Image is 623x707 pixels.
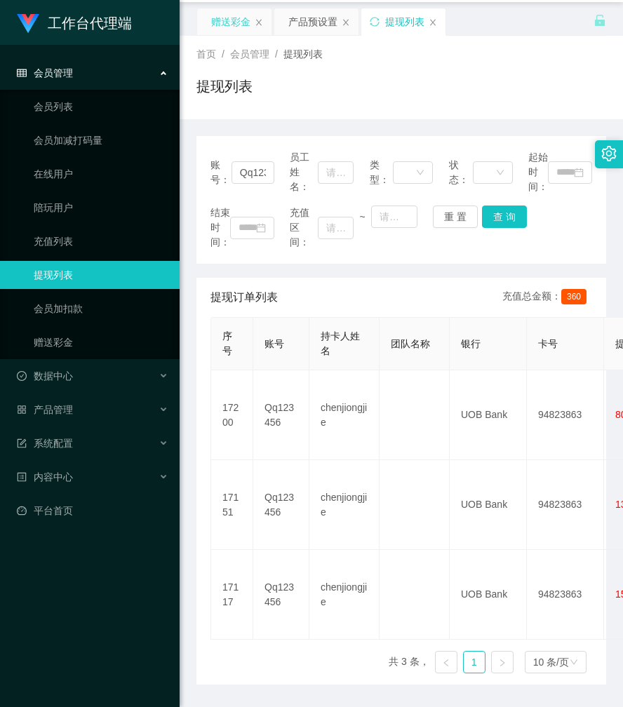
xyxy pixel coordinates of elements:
td: 17151 [211,460,253,550]
i: 图标: appstore-o [17,405,27,415]
span: 360 [561,289,587,304]
i: 图标: down [416,168,424,178]
i: 图标: close [255,18,263,27]
td: 94823863 [527,370,604,460]
span: 持卡人姓名 [321,330,360,356]
a: 会员加减打码量 [34,126,168,154]
span: 首页 [196,48,216,60]
a: 图标: dashboard平台首页 [17,497,168,525]
a: 陪玩用户 [34,194,168,222]
span: 银行 [461,338,481,349]
button: 重 置 [433,206,478,228]
i: 图标: sync [370,17,380,27]
td: Qq123456 [253,370,309,460]
td: UOB Bank [450,460,527,550]
div: 充值总金额： [502,289,592,306]
td: UOB Bank [450,550,527,640]
a: 工作台代理端 [17,17,132,28]
h1: 工作台代理端 [48,1,132,46]
i: 图标: down [496,168,504,178]
a: 在线用户 [34,160,168,188]
span: 会员管理 [230,48,269,60]
span: 起始时间： [528,150,548,194]
span: 提现订单列表 [210,289,278,306]
i: 图标: down [570,658,578,668]
i: 图标: close [342,18,350,27]
h1: 提现列表 [196,76,253,97]
i: 图标: setting [601,146,617,161]
a: 赠送彩金 [34,328,168,356]
div: 赠送彩金 [211,8,250,35]
i: 图标: right [498,659,507,667]
span: 卡号 [538,338,558,349]
a: 提现列表 [34,261,168,289]
span: 提现列表 [283,48,323,60]
td: chenjiongjie [309,460,380,550]
i: 图标: calendar [574,168,584,177]
a: 1 [464,652,485,673]
input: 请输入最大值为 [371,206,417,228]
span: 充值区间： [290,206,318,250]
i: 图标: table [17,68,27,78]
span: 产品管理 [17,404,73,415]
input: 请输入最小值为 [318,217,354,239]
span: 账号： [210,158,232,187]
td: chenjiongjie [309,550,380,640]
input: 请输入 [232,161,274,184]
td: UOB Bank [450,370,527,460]
li: 上一页 [435,651,457,673]
span: 序号 [222,330,232,356]
span: 账号 [264,338,284,349]
td: Qq123456 [253,550,309,640]
td: 17117 [211,550,253,640]
i: 图标: check-circle-o [17,371,27,381]
td: 94823863 [527,550,604,640]
div: 提现列表 [385,8,424,35]
span: 会员管理 [17,67,73,79]
div: 产品预设置 [288,8,337,35]
i: 图标: calendar [256,223,266,233]
a: 会员加扣款 [34,295,168,323]
li: 1 [463,651,485,673]
span: ~ [354,210,371,224]
i: 图标: unlock [594,14,606,27]
span: 数据中心 [17,370,73,382]
td: 94823863 [527,460,604,550]
button: 查 询 [482,206,527,228]
span: 内容中心 [17,471,73,483]
i: 图标: close [429,18,437,27]
div: 10 条/页 [533,652,569,673]
td: chenjiongjie [309,370,380,460]
span: 团队名称 [391,338,430,349]
span: 状态： [449,158,473,187]
a: 充值列表 [34,227,168,255]
span: 结束时间： [210,206,230,250]
img: logo.9652507e.png [17,14,39,34]
span: / [275,48,278,60]
span: / [222,48,225,60]
i: 图标: left [442,659,450,667]
li: 共 3 条， [389,651,429,673]
td: Qq123456 [253,460,309,550]
a: 会员列表 [34,93,168,121]
span: 类型： [370,158,394,187]
span: 员工姓名： [290,150,318,194]
input: 请输入 [318,161,354,184]
i: 图标: form [17,438,27,448]
li: 下一页 [491,651,514,673]
i: 图标: profile [17,472,27,482]
span: 系统配置 [17,438,73,449]
td: 17200 [211,370,253,460]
